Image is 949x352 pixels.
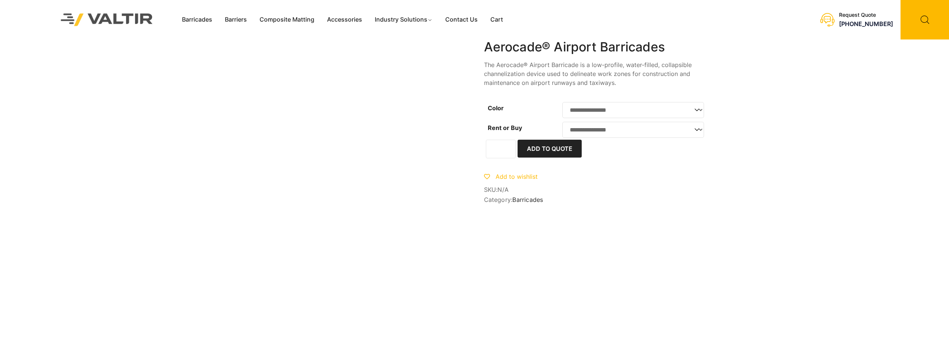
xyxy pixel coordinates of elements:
[51,4,163,35] img: Valtir Rentals
[496,173,538,180] span: Add to wishlist
[484,173,538,180] a: Add to wishlist
[484,39,708,55] h1: Aerocade® Airport Barricades
[484,186,708,193] span: SKU:
[512,196,543,203] a: Barricades
[518,140,582,158] button: Add to Quote
[484,60,708,87] p: The Aerocade® Airport Barricade is a low-profile, water-filled, collapsible channelization device...
[839,20,893,28] a: [PHONE_NUMBER]
[368,14,439,25] a: Industry Solutions
[497,186,509,193] span: N/A
[439,14,484,25] a: Contact Us
[488,104,504,112] label: Color
[219,14,253,25] a: Barriers
[176,14,219,25] a: Barricades
[839,12,893,18] div: Request Quote
[484,196,708,203] span: Category:
[321,14,368,25] a: Accessories
[484,14,509,25] a: Cart
[253,14,321,25] a: Composite Matting
[488,124,522,131] label: Rent or Buy
[486,140,516,158] input: Product quantity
